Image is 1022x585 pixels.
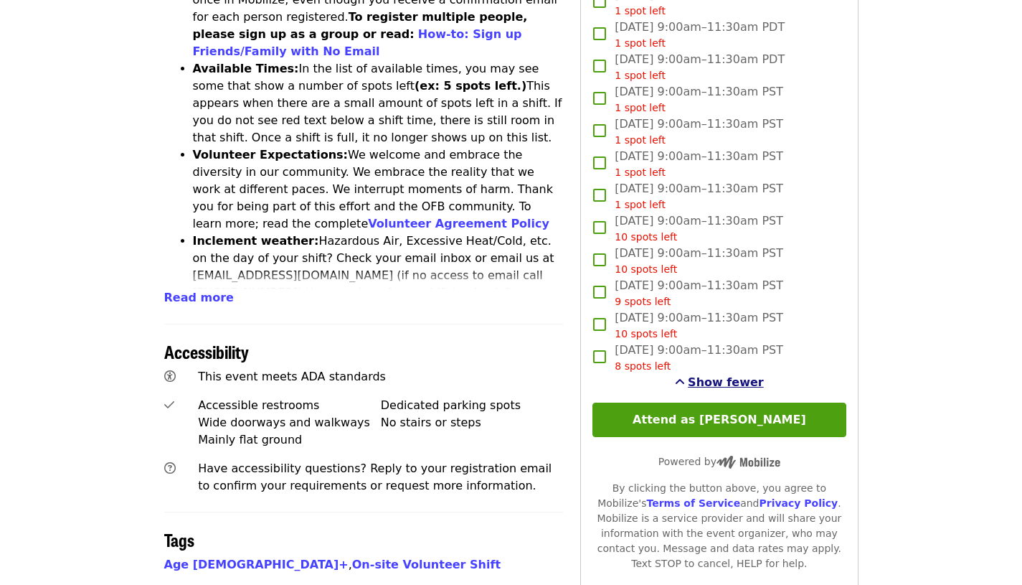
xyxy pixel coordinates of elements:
[615,134,666,146] span: 1 spot left
[615,148,783,180] span: [DATE] 9:00am–11:30am PST
[615,83,783,116] span: [DATE] 9:00am–11:30am PST
[164,398,174,412] i: check icon
[675,374,764,391] button: See more timeslots
[615,19,785,51] span: [DATE] 9:00am–11:30am PDT
[381,397,564,414] div: Dedicated parking spots
[615,51,785,83] span: [DATE] 9:00am–11:30am PDT
[193,62,299,75] strong: Available Times:
[615,180,783,212] span: [DATE] 9:00am–11:30am PST
[615,296,671,307] span: 9 spots left
[164,289,234,306] button: Read more
[193,234,319,248] strong: Inclement weather:
[615,70,666,81] span: 1 spot left
[381,414,564,431] div: No stairs or steps
[646,497,740,509] a: Terms of Service
[615,277,783,309] span: [DATE] 9:00am–11:30am PST
[615,263,677,275] span: 10 spots left
[615,360,671,372] span: 8 spots left
[198,431,381,449] div: Mainly flat ground
[198,414,381,431] div: Wide doorways and walkways
[615,212,783,245] span: [DATE] 9:00am–11:30am PST
[368,217,549,230] a: Volunteer Agreement Policy
[193,146,564,233] li: We welcome and embrace the diversity in our community. We embrace the reality that we work at dif...
[193,233,564,319] li: Hazardous Air, Excessive Heat/Cold, etc. on the day of your shift? Check your email inbox or emai...
[193,10,528,41] strong: To register multiple people, please sign up as a group or read:
[615,199,666,210] span: 1 spot left
[193,60,564,146] li: In the list of available times, you may see some that show a number of spots left This appears wh...
[592,403,846,437] button: Attend as [PERSON_NAME]
[615,309,783,342] span: [DATE] 9:00am–11:30am PST
[592,481,846,571] div: By clicking the button above, you agree to Mobilize's and . Mobilize is a service provider and wi...
[164,462,176,475] i: question-circle icon
[615,342,783,374] span: [DATE] 9:00am–11:30am PST
[164,291,234,304] span: Read more
[198,370,386,383] span: This event meets ADA standards
[164,558,349,571] a: Age [DEMOGRAPHIC_DATA]+
[716,456,780,469] img: Powered by Mobilize
[193,27,522,58] a: How-to: Sign up Friends/Family with No Email
[198,397,381,414] div: Accessible restrooms
[759,497,838,509] a: Privacy Policy
[615,5,666,17] span: 1 spot left
[164,558,352,571] span: ,
[415,79,526,93] strong: (ex: 5 spots left.)
[164,527,194,552] span: Tags
[615,245,783,277] span: [DATE] 9:00am–11:30am PST
[198,462,552,492] span: Have accessibility questions? Reply to your registration email to confirm your requirements or re...
[658,456,780,467] span: Powered by
[615,102,666,113] span: 1 spot left
[164,370,176,383] i: universal-access icon
[688,375,764,389] span: Show fewer
[352,558,501,571] a: On-site Volunteer Shift
[193,148,349,162] strong: Volunteer Expectations:
[164,339,249,364] span: Accessibility
[615,328,677,340] span: 10 spots left
[615,116,783,148] span: [DATE] 9:00am–11:30am PST
[615,167,666,178] span: 1 spot left
[615,231,677,243] span: 10 spots left
[615,37,666,49] span: 1 spot left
